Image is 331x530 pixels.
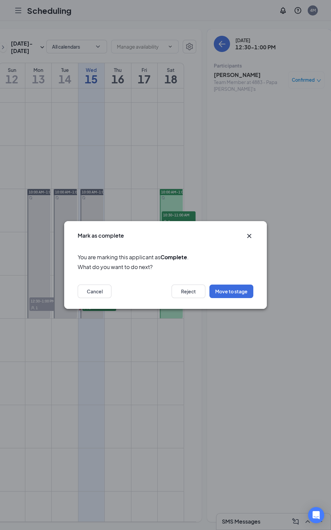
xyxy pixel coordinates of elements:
h3: Mark as complete [78,232,124,239]
button: Move to stage [209,285,253,298]
span: You are marking this applicant as . [78,253,253,261]
span: What do you want to do next? [78,263,253,271]
button: Cancel [78,285,111,298]
svg: Cross [245,232,253,240]
button: Reject [172,285,205,298]
div: Open Intercom Messenger [308,507,324,523]
b: Complete [160,254,187,261]
button: Close [245,232,253,240]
